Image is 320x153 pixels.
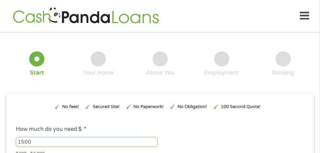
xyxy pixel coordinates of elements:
[83,69,114,76] div: Your Home
[133,104,164,110] p: No Paperwork!
[204,69,239,76] div: Employment
[16,126,86,133] label: How much do you need $
[62,104,79,110] p: No fees!
[177,104,207,110] p: No Obligation!
[221,104,261,110] p: 100 Second Quote!
[30,69,44,76] div: Start
[272,69,294,76] div: Banking
[11,6,161,25] img: GetLoanNow Logo
[93,104,120,110] p: Secured Site!
[146,69,174,76] div: About You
